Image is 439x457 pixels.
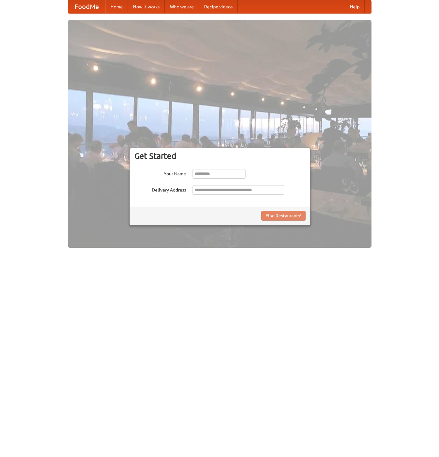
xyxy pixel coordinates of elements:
[134,151,306,161] h3: Get Started
[68,0,105,13] a: FoodMe
[165,0,199,13] a: Who we are
[105,0,128,13] a: Home
[134,185,186,193] label: Delivery Address
[128,0,165,13] a: How it works
[345,0,365,13] a: Help
[261,211,306,221] button: Find Restaurants!
[199,0,238,13] a: Recipe videos
[134,169,186,177] label: Your Name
